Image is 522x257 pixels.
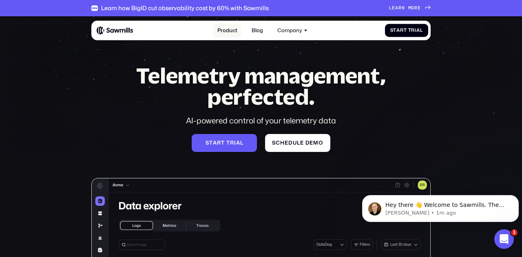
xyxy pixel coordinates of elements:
[276,140,280,146] span: c
[415,28,416,33] span: i
[414,5,418,11] span: r
[240,140,243,146] span: l
[122,115,400,126] div: AI-powered control of your telemetry data
[236,140,240,146] span: a
[274,23,312,37] div: Company
[230,140,234,146] span: r
[389,5,392,11] span: L
[398,5,402,11] span: r
[416,28,420,33] span: a
[392,5,395,11] span: e
[300,140,304,146] span: e
[390,28,394,33] span: S
[393,28,396,33] span: t
[213,140,217,146] span: a
[280,140,285,146] span: h
[277,27,302,33] div: Company
[248,23,267,37] a: Blog
[313,140,319,146] span: m
[420,28,423,33] span: l
[226,140,230,146] span: t
[217,140,221,146] span: r
[285,140,288,146] span: e
[272,140,276,146] span: S
[265,134,330,152] a: Scheduledemo
[122,65,400,108] h1: Telemetry management, perfected.
[209,140,213,146] span: t
[293,140,297,146] span: u
[359,178,522,235] iframe: Intercom notifications message
[411,28,415,33] span: r
[389,5,431,11] a: Learnmore
[234,140,236,146] span: i
[310,140,313,146] span: e
[511,229,518,236] span: 1
[494,229,514,249] iframe: Intercom live chat
[192,134,257,152] a: Starttrial
[402,5,405,11] span: n
[395,5,398,11] span: a
[288,140,293,146] span: d
[418,5,421,11] span: e
[404,28,407,33] span: t
[408,5,411,11] span: m
[408,28,411,33] span: T
[411,5,414,11] span: o
[305,140,310,146] span: d
[101,4,269,11] div: Learn how BigID cut observability cost by 60% with Sawmills
[400,28,404,33] span: r
[385,24,428,37] a: StartTrial
[396,28,400,33] span: a
[206,140,209,146] span: S
[319,140,323,146] span: o
[221,140,225,146] span: t
[297,140,300,146] span: l
[213,23,241,37] a: Product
